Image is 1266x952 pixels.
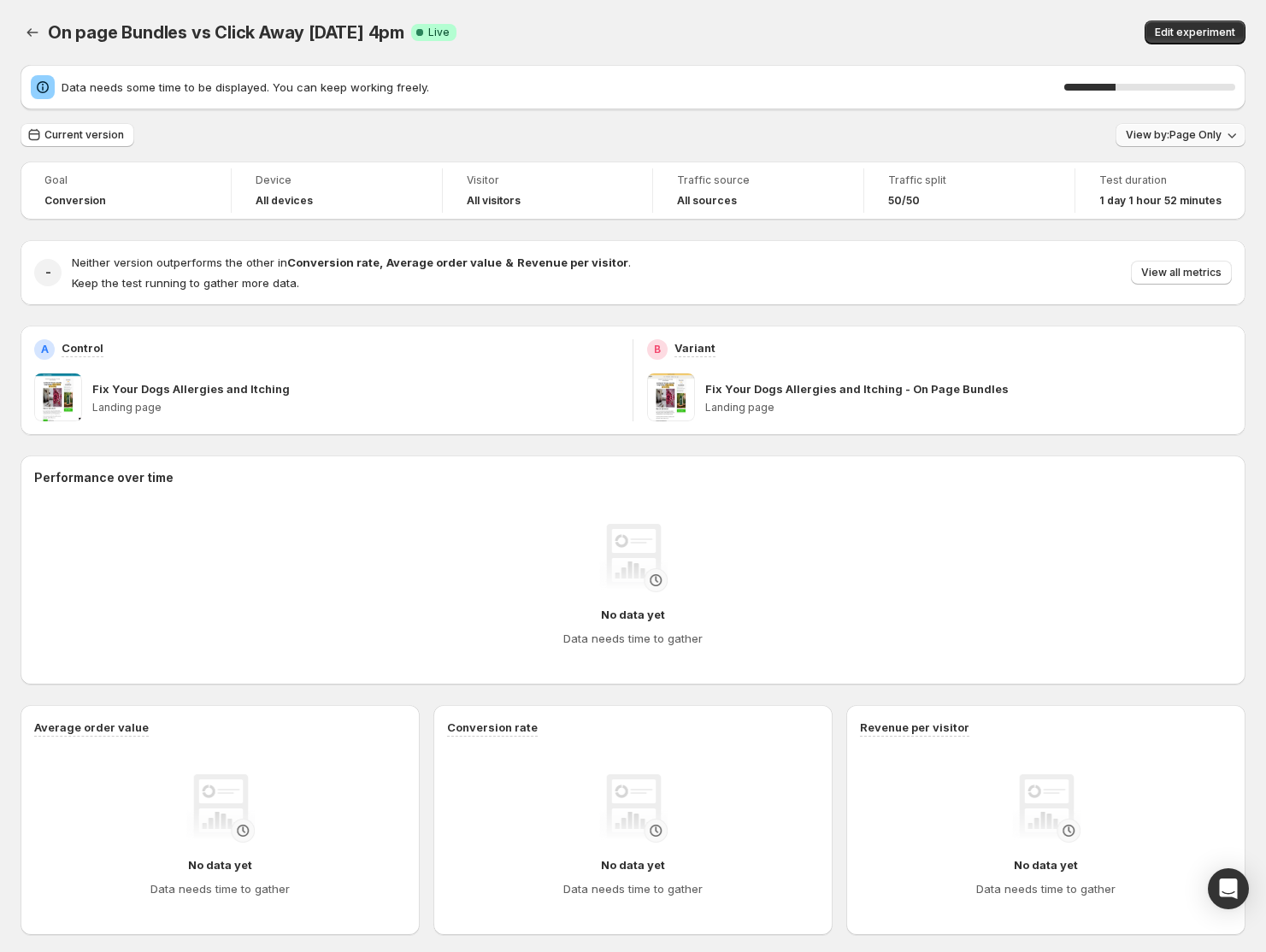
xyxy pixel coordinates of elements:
strong: Revenue per visitor [517,256,628,269]
p: Fix Your Dogs Allergies and Itching - On Page Bundles [705,380,1009,397]
img: Fix Your Dogs Allergies and Itching [34,373,82,421]
p: Landing page [705,401,1232,414]
strong: & [505,256,514,269]
a: Test duration1 day 1 hour 52 minutes [1099,172,1222,209]
button: View by:Page Only [1116,123,1245,147]
h2: - [45,264,51,281]
img: No data yet [599,774,668,843]
span: Current version [44,128,124,142]
span: 50/50 [888,194,920,208]
h4: No data yet [601,856,665,873]
img: No data yet [186,774,255,843]
strong: , [380,256,383,269]
strong: Conversion rate [287,256,380,269]
p: Landing page [92,401,619,414]
h4: No data yet [601,606,665,623]
span: Device [256,173,418,187]
h4: No data yet [1014,856,1078,873]
h4: No data yet [188,856,252,873]
h3: Conversion rate [447,719,538,736]
a: Traffic split50/50 [888,172,1051,209]
button: Back [21,21,44,44]
span: Conversion [44,194,106,208]
h2: Performance over time [34,469,1232,486]
span: On page Bundles vs Click Away [DATE] 4pm [48,22,404,43]
h4: Data needs time to gather [976,880,1116,897]
button: Current version [21,123,134,147]
span: Traffic split [888,173,1051,187]
a: DeviceAll devices [256,172,418,209]
span: Edit experiment [1155,26,1235,39]
a: VisitorAll visitors [467,172,629,209]
span: View by: Page Only [1126,128,1222,142]
span: Neither version outperforms the other in . [72,256,631,269]
p: Control [62,339,103,356]
p: Fix Your Dogs Allergies and Itching [92,380,290,397]
a: Traffic sourceAll sources [677,172,839,209]
h4: Data needs time to gather [563,880,703,897]
span: Live [428,26,450,39]
span: View all metrics [1141,266,1222,279]
h2: A [41,343,49,356]
h2: B [654,343,661,356]
button: View all metrics [1131,261,1232,285]
strong: Average order value [386,256,502,269]
button: Edit experiment [1145,21,1245,44]
span: Traffic source [677,173,839,187]
h3: Revenue per visitor [860,719,969,736]
span: Visitor [467,173,629,187]
img: No data yet [599,524,668,592]
span: Test duration [1099,173,1222,187]
h4: All devices [256,194,313,208]
h4: All visitors [467,194,521,208]
h4: Data needs time to gather [563,630,703,647]
span: Goal [44,173,207,187]
span: Keep the test running to gather more data. [72,276,299,290]
img: Fix Your Dogs Allergies and Itching - On Page Bundles [647,373,695,421]
span: Data needs some time to be displayed. You can keep working freely. [62,79,1064,96]
h4: All sources [677,194,737,208]
div: Open Intercom Messenger [1208,868,1249,909]
h4: Data needs time to gather [150,880,290,897]
p: Variant [674,339,715,356]
img: No data yet [1012,774,1081,843]
h3: Average order value [34,719,149,736]
span: 1 day 1 hour 52 minutes [1099,194,1222,208]
a: GoalConversion [44,172,207,209]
